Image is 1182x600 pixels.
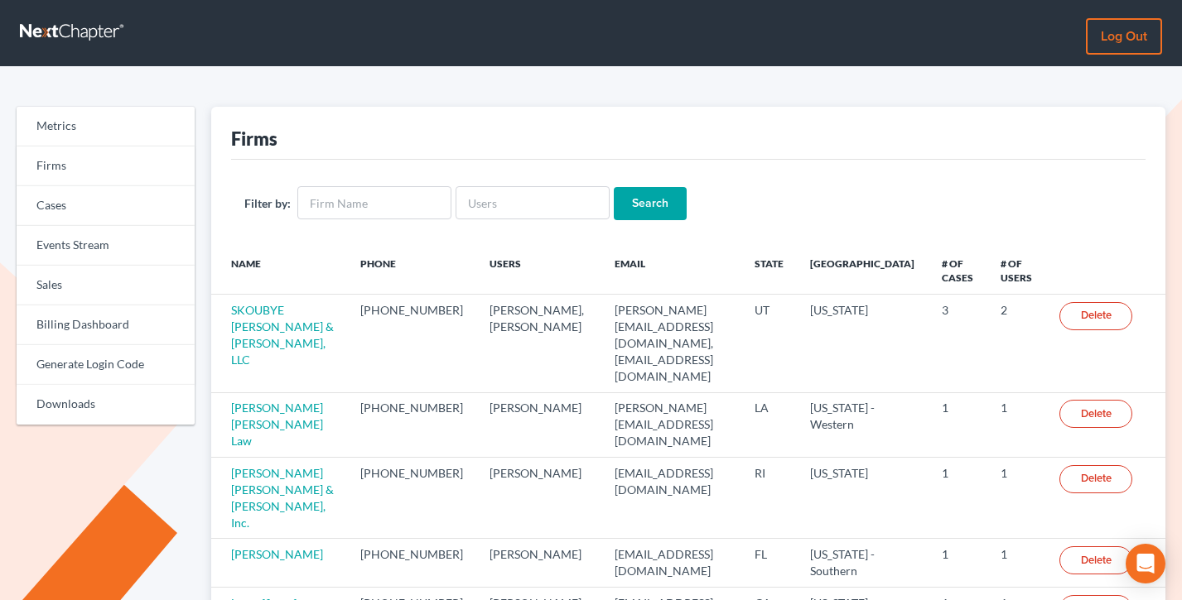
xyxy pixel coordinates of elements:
[1059,546,1132,574] a: Delete
[741,295,797,392] td: UT
[231,401,323,448] a: [PERSON_NAME] [PERSON_NAME] Law
[1086,18,1162,55] a: Log out
[929,458,987,539] td: 1
[601,295,742,392] td: [PERSON_NAME][EMAIL_ADDRESS][DOMAIN_NAME], [EMAIL_ADDRESS][DOMAIN_NAME]
[476,392,601,457] td: [PERSON_NAME]
[987,392,1046,457] td: 1
[797,295,929,392] td: [US_STATE]
[741,247,797,295] th: State
[231,466,334,530] a: [PERSON_NAME] [PERSON_NAME] & [PERSON_NAME], Inc.
[347,458,476,539] td: [PHONE_NUMBER]
[17,186,195,226] a: Cases
[476,295,601,392] td: [PERSON_NAME], [PERSON_NAME]
[347,539,476,587] td: [PHONE_NUMBER]
[797,539,929,587] td: [US_STATE] - Southern
[244,194,291,212] label: Filter by:
[601,458,742,539] td: [EMAIL_ADDRESS][DOMAIN_NAME]
[797,392,929,457] td: [US_STATE] - Western
[987,247,1046,295] th: # of Users
[614,187,687,220] input: Search
[231,303,334,367] a: SKOUBYE [PERSON_NAME] & [PERSON_NAME], LLC
[929,392,987,457] td: 1
[929,539,987,587] td: 1
[601,539,742,587] td: [EMAIL_ADDRESS][DOMAIN_NAME]
[231,127,277,151] div: Firms
[297,186,451,219] input: Firm Name
[347,295,476,392] td: [PHONE_NUMBER]
[797,458,929,539] td: [US_STATE]
[347,247,476,295] th: Phone
[987,458,1046,539] td: 1
[17,107,195,146] a: Metrics
[929,247,987,295] th: # of Cases
[476,247,601,295] th: Users
[211,247,348,295] th: Name
[347,392,476,457] td: [PHONE_NUMBER]
[17,305,195,345] a: Billing Dashboard
[17,385,195,425] a: Downloads
[929,295,987,392] td: 3
[797,247,929,295] th: [GEOGRAPHIC_DATA]
[231,547,323,561] a: [PERSON_NAME]
[987,295,1046,392] td: 2
[601,392,742,457] td: [PERSON_NAME][EMAIL_ADDRESS][DOMAIN_NAME]
[1059,465,1132,493] a: Delete
[1059,302,1132,330] a: Delete
[601,247,742,295] th: Email
[476,539,601,587] td: [PERSON_NAME]
[476,458,601,539] td: [PERSON_NAME]
[741,458,797,539] td: RI
[987,539,1046,587] td: 1
[741,539,797,587] td: FL
[17,345,195,385] a: Generate Login Code
[1126,544,1165,583] div: Open Intercom Messenger
[456,186,610,219] input: Users
[17,226,195,266] a: Events Stream
[741,392,797,457] td: LA
[1059,400,1132,428] a: Delete
[17,266,195,305] a: Sales
[17,146,195,186] a: Firms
